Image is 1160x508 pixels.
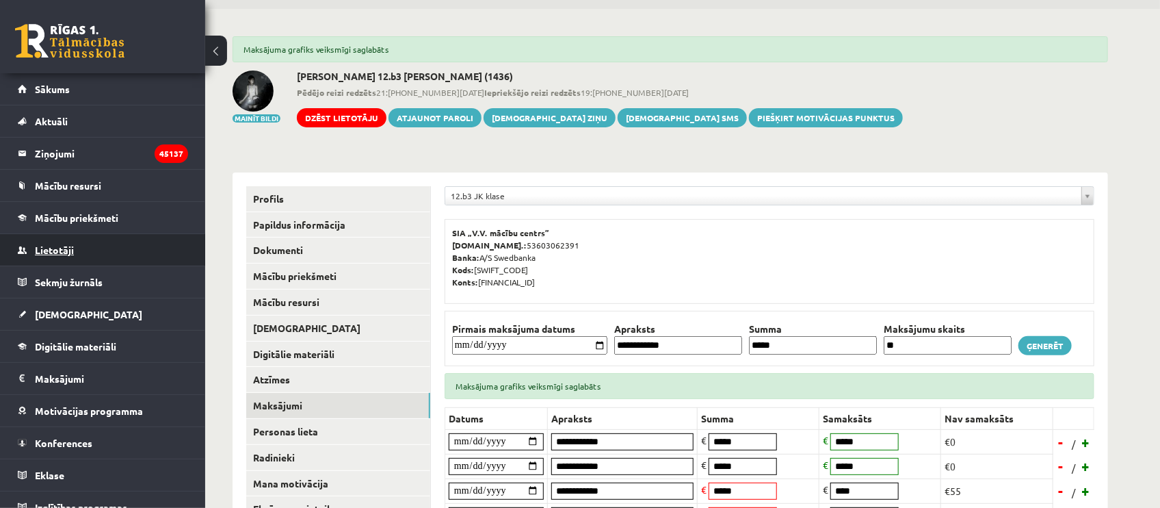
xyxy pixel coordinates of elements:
button: Mainīt bildi [233,114,280,123]
a: Profils [246,186,430,212]
a: Mācību priekšmeti [18,202,188,233]
a: Rīgas 1. Tālmācības vidusskola [15,24,124,58]
span: Lietotāji [35,244,74,256]
a: Digitālie materiāli [246,342,430,367]
a: [DEMOGRAPHIC_DATA] [246,316,430,341]
a: Mācību resursi [18,170,188,201]
span: Digitālie materiāli [35,340,116,353]
a: - [1055,456,1068,477]
div: Maksājuma grafiks veiksmīgi saglabāts [233,36,1108,62]
a: Lietotāji [18,234,188,266]
b: Kods: [452,264,474,275]
a: Atjaunot paroli [388,108,482,127]
th: Summa [698,407,819,429]
a: - [1055,432,1068,453]
span: Aktuāli [35,115,68,127]
legend: Maksājumi [35,363,188,394]
span: Sekmju žurnāls [35,276,103,288]
b: Pēdējo reizi redzēts [297,87,376,98]
legend: Ziņojumi [35,138,188,169]
th: Maksājumu skaits [880,322,1015,336]
th: Apraksts [548,407,698,429]
a: Sekmju žurnāls [18,266,188,298]
th: Datums [445,407,548,429]
th: Pirmais maksājuma datums [449,322,611,336]
b: Iepriekšējo reizi redzēts [484,87,581,98]
a: Mana motivācija [246,471,430,496]
span: Sākums [35,83,70,95]
a: Digitālie materiāli [18,331,188,362]
span: € [701,483,707,496]
a: Dzēst lietotāju [297,108,386,127]
a: Konferences [18,427,188,459]
h2: [PERSON_NAME] 12.b3 [PERSON_NAME] (1436) [297,71,903,82]
b: Konts: [452,277,478,288]
b: [DOMAIN_NAME].: [452,240,527,251]
a: Atzīmes [246,367,430,392]
a: Sākums [18,73,188,105]
p: 53603062391 A/S Swedbanka [SWIFT_CODE] [FINANCIAL_ID] [452,227,1087,288]
a: 12.b3 JK klase [445,187,1094,205]
a: Radinieki [246,445,430,470]
span: € [823,459,828,471]
a: Maksājumi [18,363,188,394]
th: Apraksts [611,322,746,336]
a: + [1079,481,1093,501]
a: Dokumenti [246,238,430,263]
a: Mācību priekšmeti [246,264,430,289]
a: [DEMOGRAPHIC_DATA] ziņu [484,108,616,127]
a: Mācību resursi [246,290,430,315]
div: Maksājuma grafiks veiksmīgi saglabāts [445,373,1094,399]
td: €0 [941,454,1053,479]
th: Samaksāts [819,407,941,429]
a: Ziņojumi45137 [18,138,188,169]
img: Katrīna Radvila [233,71,274,112]
th: Summa [746,322,880,336]
span: Motivācijas programma [35,405,143,417]
a: - [1055,481,1068,501]
a: Eklase [18,459,188,491]
span: Mācību priekšmeti [35,212,118,224]
span: Konferences [35,437,92,449]
span: € [701,434,707,446]
a: [DEMOGRAPHIC_DATA] [18,299,188,330]
a: Piešķirt motivācijas punktus [749,108,903,127]
a: Motivācijas programma [18,395,188,427]
span: / [1070,461,1077,475]
a: [DEMOGRAPHIC_DATA] SMS [618,108,747,127]
span: Eklase [35,469,64,481]
b: Banka: [452,252,479,263]
a: + [1079,432,1093,453]
a: + [1079,456,1093,477]
b: SIA „V.V. mācību centrs” [452,227,550,238]
a: Maksājumi [246,393,430,418]
td: €55 [941,479,1053,503]
span: Mācību resursi [35,179,101,192]
span: 21:[PHONE_NUMBER][DATE] 19:[PHONE_NUMBER][DATE] [297,86,903,99]
a: Personas lieta [246,419,430,444]
th: Nav samaksāts [941,407,1053,429]
td: €0 [941,429,1053,454]
i: 45137 [155,144,188,163]
span: € [701,459,707,471]
a: Papildus informācija [246,212,430,238]
span: € [823,434,828,446]
span: / [1070,485,1077,500]
span: 12.b3 JK klase [451,187,1076,205]
a: Ģenerēt [1018,336,1072,355]
a: Aktuāli [18,105,188,137]
span: [DEMOGRAPHIC_DATA] [35,308,142,320]
span: / [1070,437,1077,451]
span: € [823,483,828,496]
